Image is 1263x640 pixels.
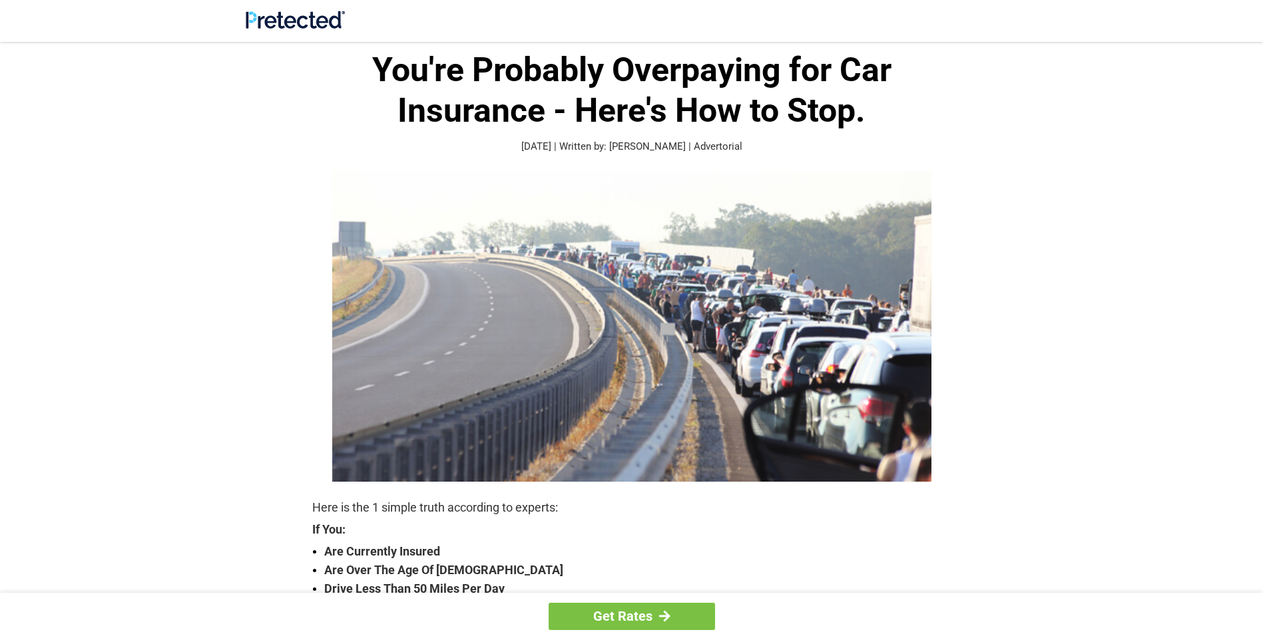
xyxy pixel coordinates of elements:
img: Site Logo [246,11,345,29]
h1: You're Probably Overpaying for Car Insurance - Here's How to Stop. [312,50,951,131]
strong: Are Over The Age Of [DEMOGRAPHIC_DATA] [324,561,951,579]
a: Site Logo [246,19,345,31]
p: [DATE] | Written by: [PERSON_NAME] | Advertorial [312,139,951,154]
strong: If You: [312,524,951,536]
strong: Drive Less Than 50 Miles Per Day [324,579,951,598]
a: Get Rates [549,603,715,630]
strong: Are Currently Insured [324,542,951,561]
p: Here is the 1 simple truth according to experts: [312,498,951,517]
